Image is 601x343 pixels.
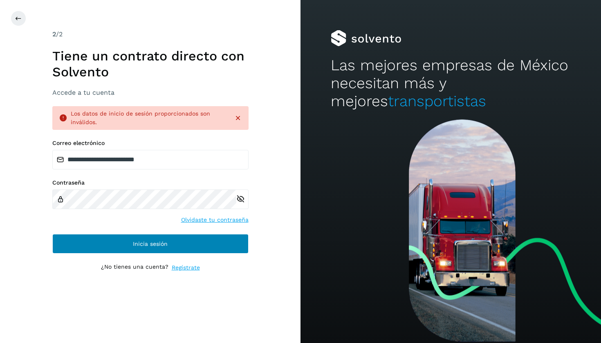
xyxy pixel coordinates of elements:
[331,56,571,111] h2: Las mejores empresas de México necesitan más y mejores
[101,263,168,272] p: ¿No tienes una cuenta?
[181,216,249,224] a: Olvidaste tu contraseña
[88,282,213,314] iframe: reCAPTCHA
[71,109,227,127] div: Los datos de inicio de sesión proporcionados son inválidos.
[52,234,249,254] button: Inicia sesión
[52,140,249,147] label: Correo electrónico
[388,92,486,110] span: transportistas
[172,263,200,272] a: Regístrate
[52,30,56,38] span: 2
[52,48,249,80] h1: Tiene un contrato directo con Solvento
[52,89,249,96] h3: Accede a tu cuenta
[133,241,168,247] span: Inicia sesión
[52,179,249,186] label: Contraseña
[52,29,249,39] div: /2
